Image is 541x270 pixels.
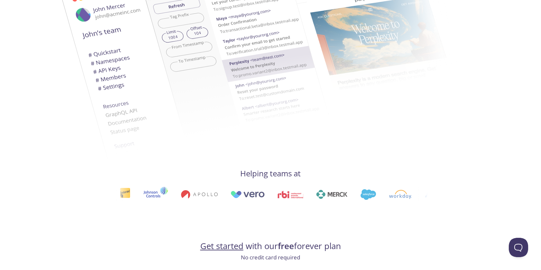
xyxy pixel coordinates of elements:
img: merck [315,190,346,199]
img: workday [387,190,410,199]
img: apollo [180,190,216,199]
img: rbi [276,191,302,198]
h4: with our forever plan [113,241,428,252]
iframe: Help Scout Beacon - Open [509,238,528,257]
h4: Helping teams at [113,168,428,179]
p: No credit card required [113,253,428,262]
img: salesforce [359,189,375,200]
a: Get started [200,240,243,252]
img: vero [229,191,263,198]
strong: free [278,240,294,252]
img: johnsoncontrols [142,187,167,202]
